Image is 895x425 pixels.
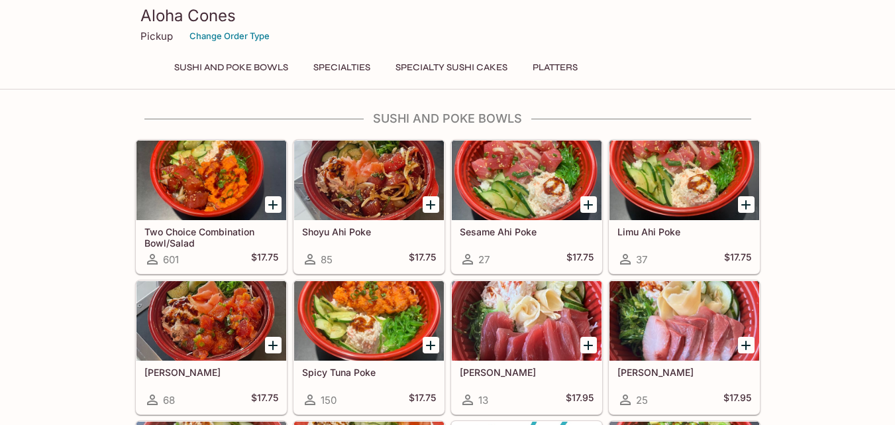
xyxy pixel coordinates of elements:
[580,196,597,213] button: Add Sesame Ahi Poke
[321,253,333,266] span: 85
[265,337,282,353] button: Add Wasabi Masago Ahi Poke
[478,394,488,406] span: 13
[302,226,436,237] h5: Shoyu Ahi Poke
[265,196,282,213] button: Add Two Choice Combination Bowl/Salad
[136,140,287,274] a: Two Choice Combination Bowl/Salad601$17.75
[423,337,439,353] button: Add Spicy Tuna Poke
[140,5,755,26] h3: Aloha Cones
[409,392,436,408] h5: $17.75
[136,141,286,220] div: Two Choice Combination Bowl/Salad
[144,226,278,248] h5: Two Choice Combination Bowl/Salad
[293,280,445,414] a: Spicy Tuna Poke150$17.75
[451,140,602,274] a: Sesame Ahi Poke27$17.75
[566,392,594,408] h5: $17.95
[724,251,751,267] h5: $17.75
[251,392,278,408] h5: $17.75
[609,141,759,220] div: Limu Ahi Poke
[294,141,444,220] div: Shoyu Ahi Poke
[617,367,751,378] h5: [PERSON_NAME]
[163,394,175,406] span: 68
[525,58,585,77] button: Platters
[136,281,286,361] div: Wasabi Masago Ahi Poke
[293,140,445,274] a: Shoyu Ahi Poke85$17.75
[144,367,278,378] h5: [PERSON_NAME]
[140,30,173,42] p: Pickup
[617,226,751,237] h5: Limu Ahi Poke
[460,367,594,378] h5: [PERSON_NAME]
[636,253,647,266] span: 37
[409,251,436,267] h5: $17.75
[738,337,755,353] button: Add Hamachi Sashimi
[423,196,439,213] button: Add Shoyu Ahi Poke
[163,253,179,266] span: 601
[636,394,648,406] span: 25
[723,392,751,408] h5: $17.95
[609,281,759,361] div: Hamachi Sashimi
[478,253,490,266] span: 27
[306,58,378,77] button: Specialties
[452,281,602,361] div: Maguro Sashimi
[302,367,436,378] h5: Spicy Tuna Poke
[452,141,602,220] div: Sesame Ahi Poke
[294,281,444,361] div: Spicy Tuna Poke
[609,280,760,414] a: [PERSON_NAME]25$17.95
[251,251,278,267] h5: $17.75
[184,26,276,46] button: Change Order Type
[167,58,295,77] button: Sushi and Poke Bowls
[580,337,597,353] button: Add Maguro Sashimi
[321,394,337,406] span: 150
[609,140,760,274] a: Limu Ahi Poke37$17.75
[460,226,594,237] h5: Sesame Ahi Poke
[451,280,602,414] a: [PERSON_NAME]13$17.95
[135,111,761,126] h4: Sushi and Poke Bowls
[566,251,594,267] h5: $17.75
[136,280,287,414] a: [PERSON_NAME]68$17.75
[388,58,515,77] button: Specialty Sushi Cakes
[738,196,755,213] button: Add Limu Ahi Poke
